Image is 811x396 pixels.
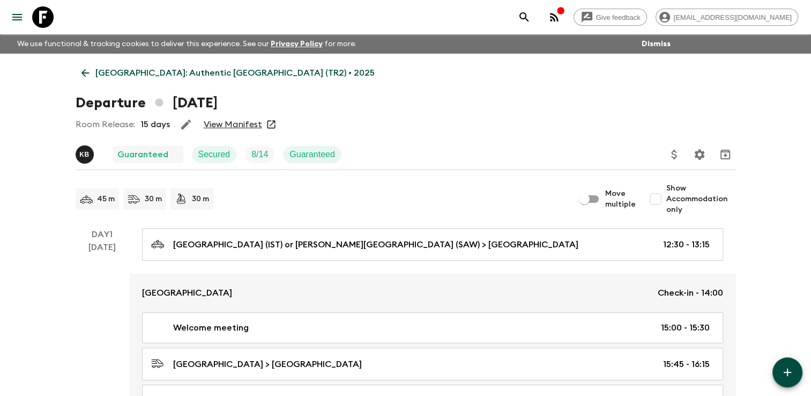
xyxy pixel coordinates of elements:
[574,9,647,26] a: Give feedback
[590,13,646,21] span: Give feedback
[129,274,736,312] a: [GEOGRAPHIC_DATA]Check-in - 14:00
[658,287,723,299] p: Check-in - 14:00
[76,118,135,131] p: Room Release:
[142,348,723,380] a: [GEOGRAPHIC_DATA] > [GEOGRAPHIC_DATA]15:45 - 16:15
[192,146,237,163] div: Secured
[271,40,323,48] a: Privacy Policy
[173,358,362,371] p: [GEOGRAPHIC_DATA] > [GEOGRAPHIC_DATA]
[204,119,262,130] a: View Manifest
[95,67,375,79] p: [GEOGRAPHIC_DATA]: Authentic [GEOGRAPHIC_DATA] (TR2) • 2025
[668,13,798,21] span: [EMAIL_ADDRESS][DOMAIN_NAME]
[79,150,90,159] p: K B
[605,188,636,210] span: Move multiple
[6,6,28,28] button: menu
[142,228,723,261] a: [GEOGRAPHIC_DATA] (IST) or [PERSON_NAME][GEOGRAPHIC_DATA] (SAW) > [GEOGRAPHIC_DATA]12:30 - 13:15
[173,321,249,334] p: Welcome meeting
[251,148,268,161] p: 8 / 14
[97,194,115,204] p: 45 m
[656,9,798,26] div: [EMAIL_ADDRESS][DOMAIN_NAME]
[76,228,129,241] p: Day 1
[715,144,736,165] button: Archive (Completed, Cancelled or Unsynced Departures only)
[76,92,218,114] h1: Departure [DATE]
[192,194,209,204] p: 30 m
[142,287,232,299] p: [GEOGRAPHIC_DATA]
[142,312,723,343] a: Welcome meeting15:00 - 15:30
[664,144,685,165] button: Update Price, Early Bird Discount and Costs
[76,62,381,84] a: [GEOGRAPHIC_DATA]: Authentic [GEOGRAPHIC_DATA] (TR2) • 2025
[76,149,96,157] span: Kamil Babac
[140,118,170,131] p: 15 days
[145,194,162,204] p: 30 m
[117,148,168,161] p: Guaranteed
[663,238,710,251] p: 12:30 - 13:15
[245,146,274,163] div: Trip Fill
[13,34,361,54] p: We use functional & tracking cookies to deliver this experience. See our for more.
[198,148,230,161] p: Secured
[514,6,535,28] button: search adventures
[639,36,673,52] button: Dismiss
[661,321,710,334] p: 15:00 - 15:30
[289,148,335,161] p: Guaranteed
[689,144,710,165] button: Settings
[663,358,710,371] p: 15:45 - 16:15
[666,183,736,215] span: Show Accommodation only
[173,238,578,251] p: [GEOGRAPHIC_DATA] (IST) or [PERSON_NAME][GEOGRAPHIC_DATA] (SAW) > [GEOGRAPHIC_DATA]
[76,145,96,164] button: KB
